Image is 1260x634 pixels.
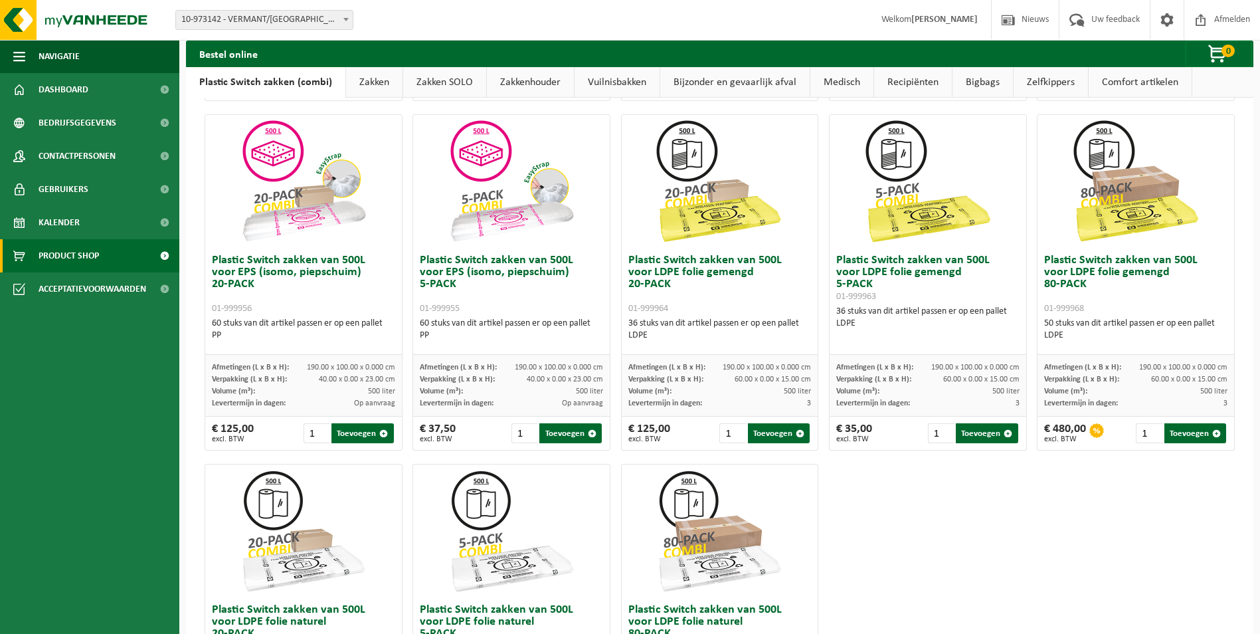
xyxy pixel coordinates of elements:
[212,318,395,342] div: 60 stuks van dit artikel passen er op een pallet
[836,318,1020,330] div: LDPE
[39,206,80,239] span: Kalender
[952,67,1013,98] a: Bigbags
[1016,399,1020,407] span: 3
[346,67,403,98] a: Zakken
[836,387,879,395] span: Volume (m³):
[810,67,873,98] a: Medisch
[176,11,353,29] span: 10-973142 - VERMANT/WILRIJK - WILRIJK
[836,292,876,302] span: 01-999963
[39,140,116,173] span: Contactpersonen
[420,399,494,407] span: Levertermijn in dagen:
[836,255,1020,302] h3: Plastic Switch zakken van 500L voor LDPE folie gemengd 5-PACK
[1044,423,1086,443] div: € 480,00
[39,239,99,272] span: Product Shop
[511,423,538,443] input: 1
[874,67,952,98] a: Recipiënten
[354,399,395,407] span: Op aanvraag
[562,399,603,407] span: Op aanvraag
[1200,387,1227,395] span: 500 liter
[307,364,395,371] span: 190.00 x 100.00 x 0.000 cm
[39,106,116,140] span: Bedrijfsgegevens
[1139,364,1227,371] span: 190.00 x 100.00 x 0.000 cm
[628,304,668,314] span: 01-999964
[487,67,574,98] a: Zakkenhouder
[212,435,254,443] span: excl. BTW
[628,255,812,314] h3: Plastic Switch zakken van 500L voor LDPE folie gemengd 20-PACK
[576,387,603,395] span: 500 liter
[628,364,705,371] span: Afmetingen (L x B x H):
[237,115,370,248] img: 01-999956
[1044,387,1087,395] span: Volume (m³):
[1044,399,1118,407] span: Levertermijn in dagen:
[748,423,810,443] button: Toevoegen
[628,423,670,443] div: € 125,00
[212,304,252,314] span: 01-999956
[836,399,910,407] span: Levertermijn in dagen:
[175,10,353,30] span: 10-973142 - VERMANT/WILRIJK - WILRIJK
[836,375,911,383] span: Verpakking (L x B x H):
[212,375,287,383] span: Verpakking (L x B x H):
[420,304,460,314] span: 01-999955
[420,318,603,342] div: 60 stuks van dit artikel passen er op een pallet
[836,364,913,371] span: Afmetingen (L x B x H):
[1044,330,1227,342] div: LDPE
[420,435,456,443] span: excl. BTW
[1044,255,1227,314] h3: Plastic Switch zakken van 500L voor LDPE folie gemengd 80-PACK
[319,375,395,383] span: 40.00 x 0.00 x 23.00 cm
[237,465,370,597] img: 01-999961
[539,423,601,443] button: Toevoegen
[660,67,810,98] a: Bijzonder en gevaarlijk afval
[1069,115,1202,248] img: 01-999968
[1044,318,1227,342] div: 50 stuks van dit artikel passen er op een pallet
[420,423,456,443] div: € 37,50
[628,375,703,383] span: Verpakking (L x B x H):
[445,115,578,248] img: 01-999955
[1089,67,1192,98] a: Comfort artikelen
[911,15,978,25] strong: [PERSON_NAME]
[1223,399,1227,407] span: 3
[784,387,811,395] span: 500 liter
[931,364,1020,371] span: 190.00 x 100.00 x 0.000 cm
[1044,304,1084,314] span: 01-999968
[420,375,495,383] span: Verpakking (L x B x H):
[212,387,255,395] span: Volume (m³):
[1044,435,1086,443] span: excl. BTW
[420,255,603,314] h3: Plastic Switch zakken van 500L voor EPS (isomo, piepschuim) 5-PACK
[956,423,1018,443] button: Toevoegen
[1044,364,1121,371] span: Afmetingen (L x B x H):
[420,364,497,371] span: Afmetingen (L x B x H):
[515,364,603,371] span: 190.00 x 100.00 x 0.000 cm
[445,465,578,597] img: 01-999960
[836,306,1020,330] div: 36 stuks van dit artikel passen er op een pallet
[861,115,994,248] img: 01-999963
[527,375,603,383] span: 40.00 x 0.00 x 23.00 cm
[39,272,146,306] span: Acceptatievoorwaarden
[304,423,330,443] input: 1
[943,375,1020,383] span: 60.00 x 0.00 x 15.00 cm
[928,423,954,443] input: 1
[403,67,486,98] a: Zakken SOLO
[1044,375,1119,383] span: Verpakking (L x B x H):
[1186,41,1252,67] button: 0
[653,465,786,597] img: 01-999970
[212,423,254,443] div: € 125,00
[575,67,660,98] a: Vuilnisbakken
[368,387,395,395] span: 500 liter
[212,255,395,314] h3: Plastic Switch zakken van 500L voor EPS (isomo, piepschuim) 20-PACK
[992,387,1020,395] span: 500 liter
[212,399,286,407] span: Levertermijn in dagen:
[723,364,811,371] span: 190.00 x 100.00 x 0.000 cm
[1014,67,1088,98] a: Zelfkippers
[628,435,670,443] span: excl. BTW
[39,173,88,206] span: Gebruikers
[1164,423,1226,443] button: Toevoegen
[719,423,746,443] input: 1
[735,375,811,383] span: 60.00 x 0.00 x 15.00 cm
[39,73,88,106] span: Dashboard
[628,387,672,395] span: Volume (m³):
[39,40,80,73] span: Navigatie
[1151,375,1227,383] span: 60.00 x 0.00 x 15.00 cm
[1136,423,1162,443] input: 1
[186,41,271,66] h2: Bestel online
[628,330,812,342] div: LDPE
